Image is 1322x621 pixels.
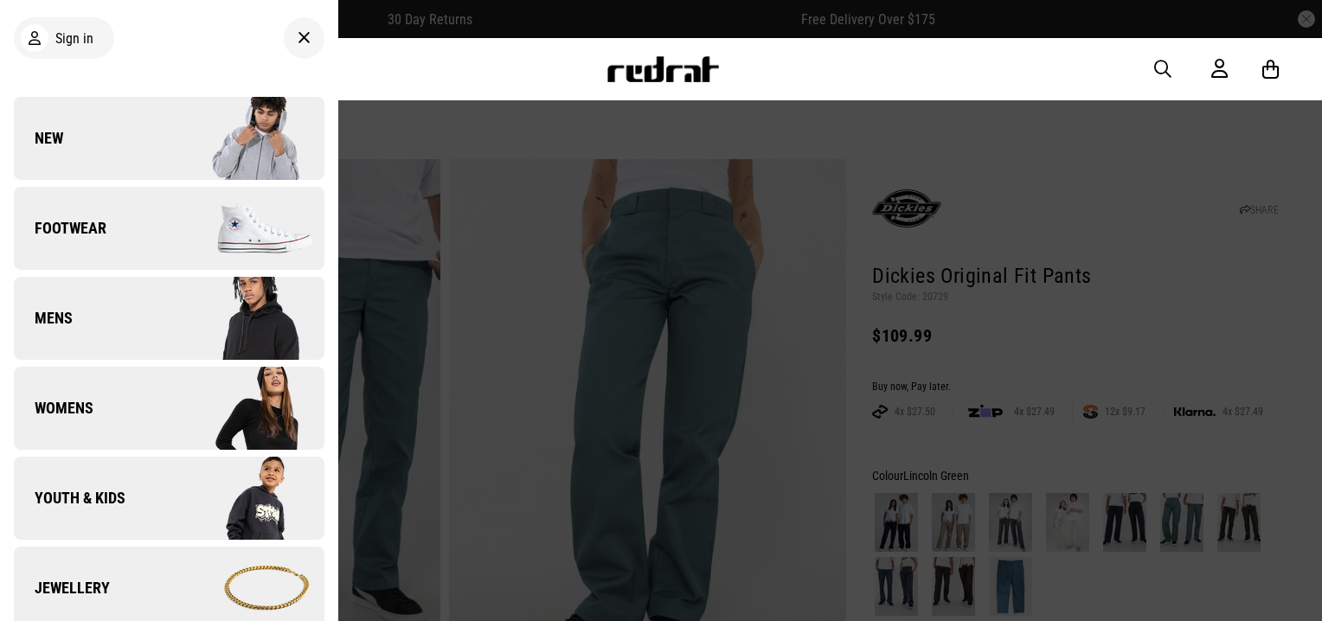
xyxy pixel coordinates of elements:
img: Company [169,455,324,541]
a: New Company [14,97,324,180]
span: Jewellery [14,578,110,599]
span: Footwear [14,218,106,239]
img: Company [169,185,324,272]
img: Redrat logo [606,56,720,82]
button: Open LiveChat chat widget [14,7,66,59]
img: Company [169,95,324,182]
span: Mens [14,308,73,329]
span: New [14,128,63,149]
span: Womens [14,398,93,419]
a: Womens Company [14,367,324,450]
a: Youth & Kids Company [14,457,324,540]
a: Mens Company [14,277,324,360]
span: Sign in [55,30,93,47]
img: Company [169,275,324,362]
img: Company [169,365,324,451]
span: Youth & Kids [14,488,125,509]
a: Footwear Company [14,187,324,270]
